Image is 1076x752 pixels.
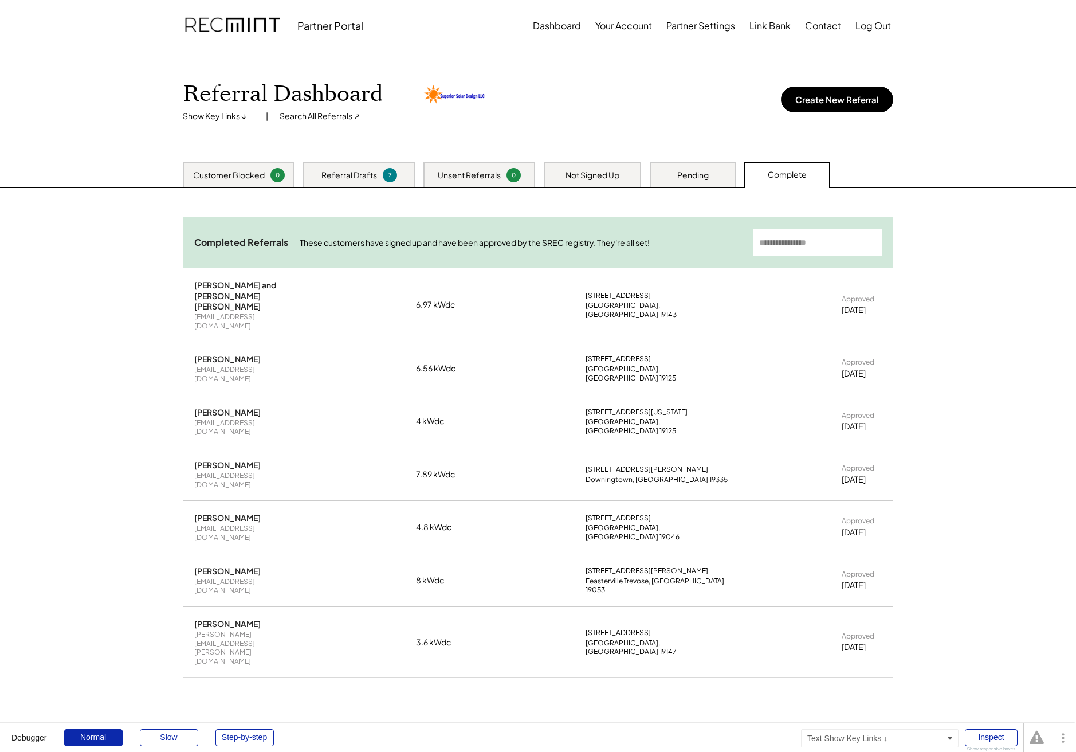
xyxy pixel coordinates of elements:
div: 4 kWdc [416,416,473,427]
div: Debugger [11,723,47,742]
h1: Referral Dashboard [183,81,383,108]
div: [STREET_ADDRESS] [586,628,651,637]
div: [EMAIL_ADDRESS][DOMAIN_NAME] [194,471,303,489]
div: [DATE] [842,474,866,485]
div: [PERSON_NAME] [194,566,261,576]
div: Partner Portal [297,19,363,32]
div: [EMAIL_ADDRESS][DOMAIN_NAME] [194,418,303,436]
div: Normal [64,729,123,746]
div: Approved [842,295,874,304]
div: Text Show Key Links ↓ [801,729,959,747]
button: Create New Referral [781,87,893,112]
div: [STREET_ADDRESS] [586,291,651,300]
div: Approved [842,632,874,641]
div: [STREET_ADDRESS] [586,354,651,363]
div: [PERSON_NAME] [194,354,261,364]
div: Approved [842,411,874,420]
div: [STREET_ADDRESS] [586,514,651,523]
div: [STREET_ADDRESS][PERSON_NAME] [586,465,708,474]
div: [PERSON_NAME] [194,618,261,629]
div: [PERSON_NAME] [194,512,261,523]
div: [GEOGRAPHIC_DATA], [GEOGRAPHIC_DATA] 19046 [586,523,729,541]
div: [EMAIL_ADDRESS][DOMAIN_NAME] [194,365,303,383]
div: Pending [677,170,709,181]
div: Referral Drafts [321,170,377,181]
button: Your Account [595,14,652,37]
div: [PERSON_NAME] and [PERSON_NAME] [PERSON_NAME] [194,280,303,311]
div: [DATE] [842,579,866,591]
div: 7.89 kWdc [416,469,473,480]
div: [DATE] [842,421,866,432]
div: [GEOGRAPHIC_DATA], [GEOGRAPHIC_DATA] 19143 [586,301,729,319]
div: Complete [768,169,807,181]
button: Dashboard [533,14,581,37]
div: Show responsive boxes [965,747,1018,751]
div: Customer Blocked [193,170,265,181]
div: [EMAIL_ADDRESS][DOMAIN_NAME] [194,524,303,542]
div: 3.6 kWdc [416,637,473,648]
div: 8 kWdc [416,575,473,586]
div: [GEOGRAPHIC_DATA], [GEOGRAPHIC_DATA] 19125 [586,417,729,435]
div: [PERSON_NAME][EMAIL_ADDRESS][PERSON_NAME][DOMAIN_NAME] [194,630,303,665]
div: Approved [842,358,874,367]
button: Contact [805,14,841,37]
div: 4.8 kWdc [416,522,473,533]
div: Step-by-step [215,729,274,746]
div: Completed Referrals [194,237,288,249]
div: 6.56 kWdc [416,363,473,374]
div: [STREET_ADDRESS][US_STATE] [586,408,688,417]
div: These customers have signed up and have been approved by the SREC registry. They're all set! [300,237,741,249]
div: [PERSON_NAME] [194,407,261,417]
div: [EMAIL_ADDRESS][DOMAIN_NAME] [194,577,303,595]
div: Downingtown, [GEOGRAPHIC_DATA] 19335 [586,475,728,484]
div: [EMAIL_ADDRESS][DOMAIN_NAME] [194,312,303,330]
div: 7 [384,171,395,179]
div: 0 [508,171,519,179]
div: 0 [272,171,283,179]
div: [DATE] [842,527,866,538]
div: 6.97 kWdc [416,299,473,311]
button: Partner Settings [666,14,735,37]
img: recmint-logotype%403x.png [185,6,280,45]
button: Log Out [855,14,891,37]
div: [GEOGRAPHIC_DATA], [GEOGRAPHIC_DATA] 19147 [586,639,729,656]
div: [STREET_ADDRESS][PERSON_NAME] [586,566,708,575]
div: Approved [842,516,874,526]
div: Inspect [965,729,1018,746]
img: Superior-Solar-Design-Logo.png [423,84,486,105]
div: Show Key Links ↓ [183,111,254,122]
div: [DATE] [842,368,866,379]
div: | [266,111,268,122]
div: Not Signed Up [566,170,619,181]
div: Slow [140,729,198,746]
div: Approved [842,464,874,473]
div: Feasterville Trevose, [GEOGRAPHIC_DATA] 19053 [586,577,729,594]
div: [DATE] [842,641,866,653]
div: Search All Referrals ↗ [280,111,360,122]
div: [PERSON_NAME] [194,460,261,470]
div: Approved [842,570,874,579]
div: Unsent Referrals [438,170,501,181]
div: [GEOGRAPHIC_DATA], [GEOGRAPHIC_DATA] 19125 [586,365,729,382]
div: [DATE] [842,304,866,316]
button: Link Bank [749,14,791,37]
